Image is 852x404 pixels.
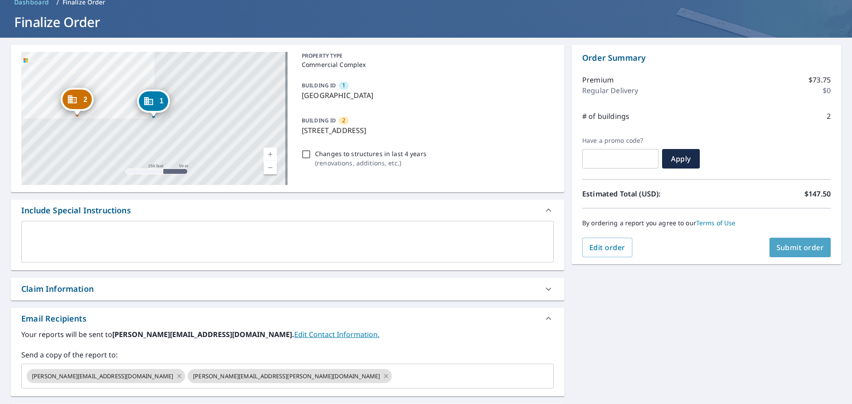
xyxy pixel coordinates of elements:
[83,96,87,103] span: 2
[302,82,336,89] p: BUILDING ID
[11,13,841,31] h1: Finalize Order
[11,278,564,300] div: Claim Information
[302,117,336,124] p: BUILDING ID
[582,137,659,145] label: Have a promo code?
[21,349,554,360] label: Send a copy of the report to:
[21,204,131,216] div: Include Special Instructions
[27,369,185,383] div: [PERSON_NAME][EMAIL_ADDRESS][DOMAIN_NAME]
[11,308,564,329] div: Email Recipients
[264,148,277,161] a: Current Level 17, Zoom In
[662,149,700,169] button: Apply
[21,313,87,325] div: Email Recipients
[11,200,564,221] div: Include Special Instructions
[582,111,629,122] p: # of buildings
[342,81,345,90] span: 1
[264,161,277,174] a: Current Level 17, Zoom Out
[302,60,550,69] p: Commercial Complex
[769,238,831,257] button: Submit order
[21,329,554,340] label: Your reports will be sent to
[582,85,638,96] p: Regular Delivery
[582,52,831,64] p: Order Summary
[582,238,632,257] button: Edit order
[342,116,345,125] span: 2
[61,88,94,115] div: Dropped pin, building 2, Commercial property, 871 Champion Dr Windsor, CO 80550
[137,90,170,117] div: Dropped pin, building 1, Commercial property, 753 Champion Dr Windsor, CO 80550
[669,154,693,164] span: Apply
[582,219,831,227] p: By ordering a report you agree to our
[112,329,294,339] b: [PERSON_NAME][EMAIL_ADDRESS][DOMAIN_NAME].
[582,75,614,85] p: Premium
[302,125,550,136] p: [STREET_ADDRESS]
[827,111,831,122] p: 2
[302,90,550,101] p: [GEOGRAPHIC_DATA]
[823,85,831,96] p: $0
[582,188,706,199] p: Estimated Total (USD):
[805,188,831,199] p: $147.50
[159,98,163,104] span: 1
[294,329,379,339] a: EditContactInfo
[589,243,625,252] span: Edit order
[315,149,426,158] p: Changes to structures in last 4 years
[302,52,550,60] p: PROPERTY TYPE
[809,75,831,85] p: $73.75
[777,243,824,252] span: Submit order
[188,369,392,383] div: [PERSON_NAME][EMAIL_ADDRESS][PERSON_NAME][DOMAIN_NAME]
[21,283,94,295] div: Claim Information
[27,372,178,380] span: [PERSON_NAME][EMAIL_ADDRESS][DOMAIN_NAME]
[696,219,736,227] a: Terms of Use
[188,372,385,380] span: [PERSON_NAME][EMAIL_ADDRESS][PERSON_NAME][DOMAIN_NAME]
[315,158,426,168] p: ( renovations, additions, etc. )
